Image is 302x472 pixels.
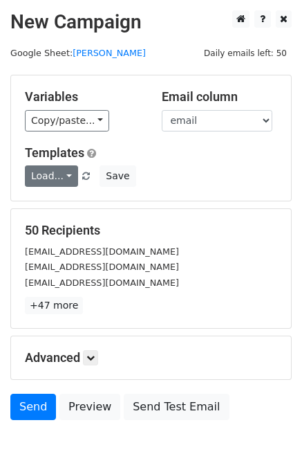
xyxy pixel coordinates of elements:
[10,394,56,420] a: Send
[10,10,292,34] h2: New Campaign
[25,89,141,105] h5: Variables
[124,394,229,420] a: Send Test Email
[25,223,277,238] h5: 50 Recipients
[100,165,135,187] button: Save
[25,262,179,272] small: [EMAIL_ADDRESS][DOMAIN_NAME]
[199,48,292,58] a: Daily emails left: 50
[233,406,302,472] iframe: Chat Widget
[25,278,179,288] small: [EMAIL_ADDRESS][DOMAIN_NAME]
[25,110,109,131] a: Copy/paste...
[199,46,292,61] span: Daily emails left: 50
[73,48,146,58] a: [PERSON_NAME]
[59,394,120,420] a: Preview
[25,145,84,160] a: Templates
[25,297,83,314] a: +47 more
[162,89,278,105] h5: Email column
[25,350,277,365] h5: Advanced
[10,48,146,58] small: Google Sheet:
[25,165,78,187] a: Load...
[25,246,179,257] small: [EMAIL_ADDRESS][DOMAIN_NAME]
